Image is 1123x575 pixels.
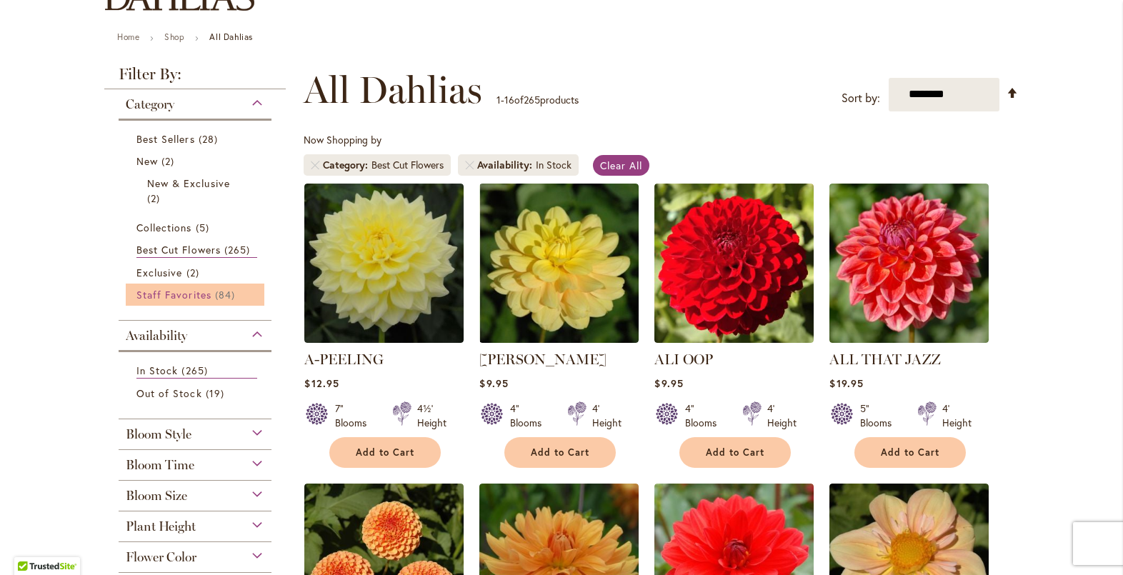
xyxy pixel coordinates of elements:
img: ALL THAT JAZZ [829,184,989,343]
strong: All Dahlias [209,31,253,42]
a: [PERSON_NAME] [479,351,607,368]
button: Add to Cart [329,437,441,468]
span: Staff Favorites [136,288,211,301]
a: Remove Category Best Cut Flowers [311,161,319,169]
a: Home [117,31,139,42]
img: A-Peeling [304,184,464,343]
span: Plant Height [126,519,196,534]
a: Shop [164,31,184,42]
div: 4' Height [942,401,972,430]
a: Staff Favorites [136,287,257,302]
div: In Stock [536,158,572,172]
span: 2 [161,154,178,169]
span: 265 [224,242,254,257]
div: 4' Height [592,401,622,430]
button: Add to Cart [679,437,791,468]
a: ALL THAT JAZZ [829,351,941,368]
span: 84 [215,287,239,302]
span: All Dahlias [304,69,482,111]
span: Add to Cart [531,446,589,459]
p: - of products [496,89,579,111]
span: Availability [126,328,187,344]
span: Collections [136,221,192,234]
span: Bloom Size [126,488,187,504]
div: 4½' Height [417,401,446,430]
a: New [136,154,257,169]
img: ALI OOP [654,184,814,343]
span: 2 [186,265,203,280]
div: 4' Height [767,401,797,430]
strong: Filter By: [104,66,286,89]
div: 4" Blooms [685,401,725,430]
div: 7" Blooms [335,401,375,430]
span: 265 [524,93,540,106]
span: 28 [199,131,221,146]
span: Add to Cart [706,446,764,459]
span: 16 [504,93,514,106]
a: Remove Availability In Stock [465,161,474,169]
a: ALI OOP [654,351,713,368]
span: Add to Cart [356,446,414,459]
span: Best Cut Flowers [136,243,221,256]
a: Best Sellers [136,131,257,146]
button: Add to Cart [504,437,616,468]
span: $9.95 [479,376,508,390]
span: In Stock [136,364,178,377]
div: 5" Blooms [860,401,900,430]
a: Best Cut Flowers [136,242,257,258]
span: Category [323,158,371,172]
div: Best Cut Flowers [371,158,444,172]
span: Exclusive [136,266,182,279]
span: $9.95 [654,376,683,390]
label: Sort by: [842,85,880,111]
span: New [136,154,158,168]
button: Add to Cart [854,437,966,468]
iframe: Launch Accessibility Center [11,524,51,564]
a: AHOY MATEY [479,332,639,346]
span: 5 [196,220,213,235]
span: Availability [477,158,536,172]
div: 4" Blooms [510,401,550,430]
span: Best Sellers [136,132,195,146]
span: Bloom Time [126,457,194,473]
span: $12.95 [304,376,339,390]
span: Bloom Style [126,426,191,442]
a: Collections [136,220,257,235]
span: 1 [496,93,501,106]
span: New & Exclusive [147,176,230,190]
a: Clear All [593,155,649,176]
span: Flower Color [126,549,196,565]
span: Category [126,96,174,112]
a: New &amp; Exclusive [147,176,246,206]
img: AHOY MATEY [479,184,639,343]
a: A-Peeling [304,332,464,346]
span: Add to Cart [881,446,939,459]
a: Exclusive [136,265,257,280]
span: 19 [206,386,228,401]
a: Out of Stock 19 [136,386,257,401]
span: $19.95 [829,376,863,390]
a: ALL THAT JAZZ [829,332,989,346]
span: 2 [147,191,164,206]
span: Now Shopping by [304,133,381,146]
span: Out of Stock [136,386,202,400]
a: ALI OOP [654,332,814,346]
span: Clear All [600,159,642,172]
a: A-PEELING [304,351,384,368]
a: In Stock 265 [136,363,257,379]
span: 265 [181,363,211,378]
